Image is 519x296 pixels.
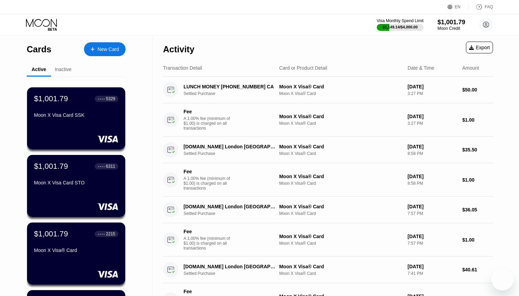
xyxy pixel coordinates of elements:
[106,164,115,169] div: 6311
[437,19,465,26] div: $1,001.79
[27,155,125,217] div: $1,001.79● ● ● ●6311Moon X Visa Card STO
[184,211,283,216] div: Settled Purchase
[184,289,232,294] div: Fee
[184,204,276,209] div: [DOMAIN_NAME] London [GEOGRAPHIC_DATA]
[279,211,402,216] div: Moon X Visa® Card
[184,91,283,96] div: Settled Purchase
[466,42,493,53] div: Export
[163,256,493,283] div: [DOMAIN_NAME] London [GEOGRAPHIC_DATA]Settled PurchaseMoon X Visa® CardMoon X Visa® Card[DATE]7:4...
[98,98,105,100] div: ● ● ● ●
[34,112,118,118] div: Moon X Visa Card SSK
[408,91,457,96] div: 3:27 PM
[279,151,402,156] div: Moon X Visa® Card
[408,181,457,186] div: 8:58 PM
[184,236,236,251] div: A 1.00% fee (minimum of $1.00) is charged on all transactions
[462,117,493,123] div: $1.00
[184,151,283,156] div: Settled Purchase
[97,46,119,52] div: New Card
[491,268,513,290] iframe: Button to launch messaging window, conversation in progress
[184,109,232,114] div: Fee
[462,65,479,71] div: Amount
[279,65,327,71] div: Card or Product Detail
[84,42,126,56] div: New Card
[462,177,493,183] div: $1.00
[448,3,469,10] div: EN
[34,247,118,253] div: Moon X Visa® Card
[279,114,402,119] div: Moon X Visa® Card
[408,241,457,246] div: 7:57 PM
[163,44,194,54] div: Activity
[279,271,402,276] div: Moon X Visa® Card
[163,103,493,137] div: FeeA 1.00% fee (minimum of $1.00) is charged on all transactionsMoon X Visa® CardMoon X Visa® Car...
[106,232,115,236] div: 2215
[279,121,402,126] div: Moon X Visa® Card
[34,229,68,238] div: $1,001.79
[408,84,457,89] div: [DATE]
[184,271,283,276] div: Settled Purchase
[34,180,118,185] div: Moon X Visa Card STO
[437,26,465,31] div: Moon Credit
[184,144,276,149] div: [DOMAIN_NAME] London [GEOGRAPHIC_DATA]
[408,144,457,149] div: [DATE]
[408,151,457,156] div: 8:58 PM
[279,234,402,239] div: Moon X Visa® Card
[98,233,105,235] div: ● ● ● ●
[55,67,71,72] div: Inactive
[462,237,493,243] div: $1.00
[184,264,276,269] div: [DOMAIN_NAME] London [GEOGRAPHIC_DATA]
[279,264,402,269] div: Moon X Visa® Card
[184,229,232,234] div: Fee
[469,3,493,10] div: FAQ
[106,96,115,101] div: 5329
[383,25,418,29] div: $1,149.14 / $4,000.00
[163,65,202,71] div: Transaction Detail
[377,18,424,31] div: Visa Monthly Spend Limit$1,149.14/$4,000.00
[408,121,457,126] div: 3:27 PM
[163,163,493,197] div: FeeA 1.00% fee (minimum of $1.00) is charged on all transactionsMoon X Visa® CardMoon X Visa® Car...
[279,174,402,179] div: Moon X Visa® Card
[184,84,276,89] div: LUNCH MONEY [PHONE_NUMBER] CA
[462,207,493,212] div: $36.05
[32,67,46,72] div: Active
[279,241,402,246] div: Moon X Visa® Card
[279,181,402,186] div: Moon X Visa® Card
[408,271,457,276] div: 7:41 PM
[184,116,236,131] div: A 1.00% fee (minimum of $1.00) is charged on all transactions
[408,204,457,209] div: [DATE]
[27,44,51,54] div: Cards
[455,5,461,9] div: EN
[279,84,402,89] div: Moon X Visa® Card
[163,77,493,103] div: LUNCH MONEY [PHONE_NUMBER] CASettled PurchaseMoon X Visa® CardMoon X Visa® Card[DATE]3:27 PM$50.00
[34,94,68,103] div: $1,001.79
[279,91,402,96] div: Moon X Visa® Card
[27,87,125,149] div: $1,001.79● ● ● ●5329Moon X Visa Card SSK
[98,165,105,167] div: ● ● ● ●
[462,147,493,153] div: $35.50
[163,197,493,223] div: [DOMAIN_NAME] London [GEOGRAPHIC_DATA]Settled PurchaseMoon X Visa® CardMoon X Visa® Card[DATE]7:5...
[437,19,465,31] div: $1,001.79Moon Credit
[377,18,424,23] div: Visa Monthly Spend Limit
[462,267,493,272] div: $40.61
[163,137,493,163] div: [DOMAIN_NAME] London [GEOGRAPHIC_DATA]Settled PurchaseMoon X Visa® CardMoon X Visa® Card[DATE]8:5...
[184,176,236,191] div: A 1.00% fee (minimum of $1.00) is charged on all transactions
[408,174,457,179] div: [DATE]
[279,204,402,209] div: Moon X Visa® Card
[408,211,457,216] div: 7:57 PM
[163,223,493,256] div: FeeA 1.00% fee (minimum of $1.00) is charged on all transactionsMoon X Visa® CardMoon X Visa® Car...
[27,223,125,285] div: $1,001.79● ● ● ●2215Moon X Visa® Card
[279,144,402,149] div: Moon X Visa® Card
[408,234,457,239] div: [DATE]
[408,65,434,71] div: Date & Time
[34,162,68,171] div: $1,001.79
[462,87,493,93] div: $50.00
[469,45,490,50] div: Export
[408,264,457,269] div: [DATE]
[485,5,493,9] div: FAQ
[184,169,232,174] div: Fee
[408,114,457,119] div: [DATE]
